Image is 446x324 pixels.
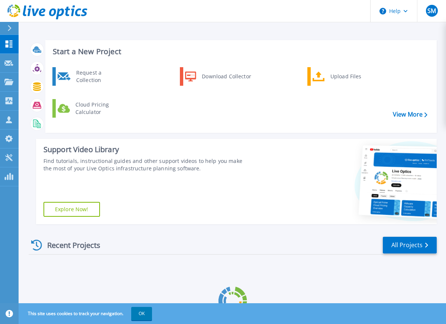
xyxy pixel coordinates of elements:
h3: Start a New Project [53,48,427,56]
a: Download Collector [180,67,256,86]
div: Download Collector [198,69,254,84]
div: Request a Collection [72,69,127,84]
button: OK [131,307,152,320]
a: All Projects [383,237,437,253]
div: Recent Projects [29,236,110,254]
a: Request a Collection [52,67,129,86]
span: SM [427,8,436,14]
div: Upload Files [327,69,382,84]
div: Support Video Library [43,145,251,154]
div: Cloud Pricing Calculator [72,101,127,116]
a: Explore Now! [43,202,100,217]
a: View More [393,111,427,118]
a: Upload Files [307,67,384,86]
span: This site uses cookies to track your navigation. [20,307,152,320]
div: Find tutorials, instructional guides and other support videos to help you make the most of your L... [43,157,251,172]
a: Cloud Pricing Calculator [52,99,129,118]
